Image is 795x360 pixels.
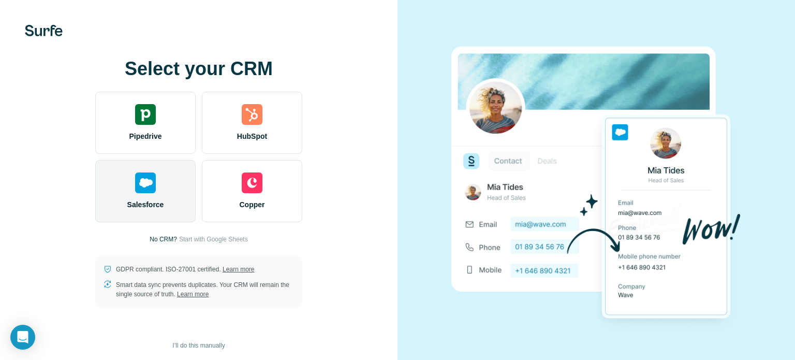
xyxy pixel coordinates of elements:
[129,131,161,141] span: Pipedrive
[237,131,267,141] span: HubSpot
[223,266,254,273] a: Learn more
[242,172,262,193] img: copper's logo
[25,25,63,36] img: Surfe's logo
[242,104,262,125] img: hubspot's logo
[10,325,35,350] div: Open Intercom Messenger
[240,199,265,210] span: Copper
[179,235,248,244] button: Start with Google Sheets
[135,172,156,193] img: salesforce's logo
[95,59,302,79] h1: Select your CRM
[177,291,209,298] a: Learn more
[127,199,164,210] span: Salesforce
[150,235,177,244] p: No CRM?
[116,265,254,274] p: GDPR compliant. ISO-27001 certified.
[172,341,225,350] span: I’ll do this manually
[116,280,294,299] p: Smart data sync prevents duplicates. Your CRM will remain the single source of truth.
[135,104,156,125] img: pipedrive's logo
[165,338,232,353] button: I’ll do this manually
[451,29,741,337] img: SALESFORCE image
